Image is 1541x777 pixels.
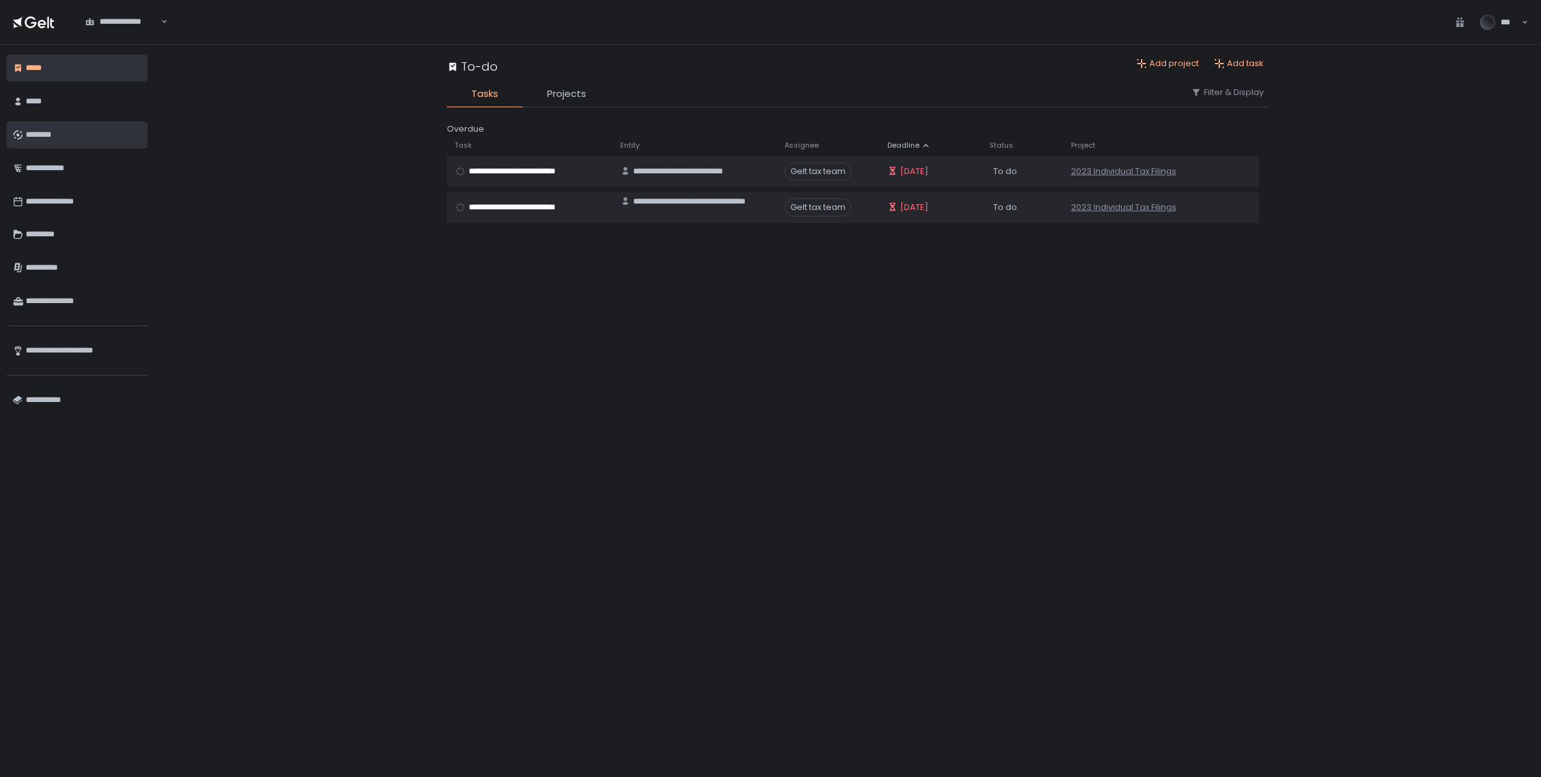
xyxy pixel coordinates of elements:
[785,162,851,180] span: Gelt tax team
[900,202,928,213] span: [DATE]
[447,123,1269,135] div: Overdue
[993,202,1017,213] span: To do
[547,87,586,101] span: Projects
[993,166,1017,177] span: To do
[471,87,498,101] span: Tasks
[1191,87,1264,98] button: Filter & Display
[77,8,168,35] div: Search for option
[900,166,928,177] span: [DATE]
[1071,141,1095,150] span: Project
[887,141,919,150] span: Deadline
[1214,58,1264,69] button: Add task
[785,141,819,150] span: Assignee
[447,58,498,75] div: To-do
[1136,58,1199,69] button: Add project
[620,141,640,150] span: Entity
[455,141,472,150] span: Task
[989,141,1013,150] span: Status
[1071,202,1176,213] a: 2023 Individual Tax Filings
[785,198,851,216] span: Gelt tax team
[1071,166,1176,177] a: 2023 Individual Tax Filings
